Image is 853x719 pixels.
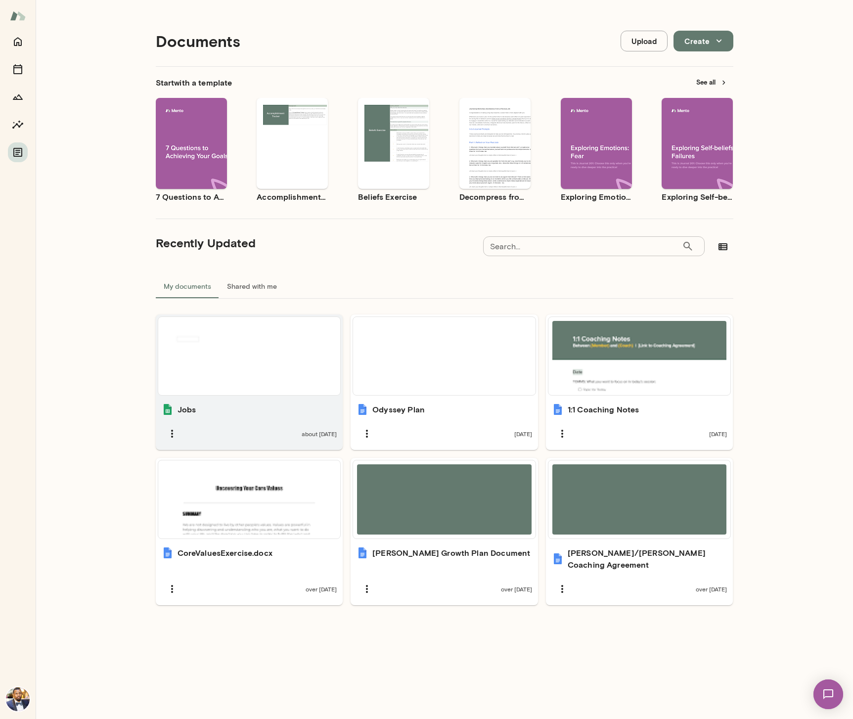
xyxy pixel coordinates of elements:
[358,191,429,203] h6: Beliefs Exercise
[8,115,28,135] button: Insights
[357,404,368,415] img: Odyssey Plan
[162,547,174,559] img: CoreValuesExercise.docx
[662,191,733,203] h6: Exploring Self-beliefs: Failures
[673,31,733,51] button: Create
[156,77,232,89] h6: Start with a template
[501,585,532,593] span: over [DATE]
[372,404,425,415] h6: Odyssey Plan
[552,404,564,415] img: 1:1 Coaching Notes
[6,687,30,711] img: Anthony Buchanan
[10,6,26,25] img: Mento
[162,404,174,415] img: Jobs
[568,547,727,571] h6: [PERSON_NAME]/[PERSON_NAME] Coaching Agreement
[156,274,733,298] div: documents tabs
[219,274,285,298] button: Shared with me
[156,274,219,298] button: My documents
[552,553,564,565] img: Anthony/Brian Coaching Agreement
[372,547,530,559] h6: [PERSON_NAME] Growth Plan Document
[696,585,727,593] span: over [DATE]
[8,32,28,51] button: Home
[178,547,272,559] h6: CoreValuesExercise.docx
[178,404,196,415] h6: Jobs
[357,547,368,559] img: Anthony Growth Plan Document
[302,430,337,438] span: about [DATE]
[8,59,28,79] button: Sessions
[8,142,28,162] button: Documents
[561,191,632,203] h6: Exploring Emotions: Fear
[257,191,328,203] h6: Accomplishment Tracker
[8,87,28,107] button: Growth Plan
[514,430,532,438] span: [DATE]
[156,235,256,251] h5: Recently Updated
[306,585,337,593] span: over [DATE]
[568,404,639,415] h6: 1:1 Coaching Notes
[709,430,727,438] span: [DATE]
[459,191,531,203] h6: Decompress from a Job
[690,75,733,90] button: See all
[156,32,240,50] h4: Documents
[156,191,227,203] h6: 7 Questions to Achieving Your Goals
[621,31,668,51] button: Upload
